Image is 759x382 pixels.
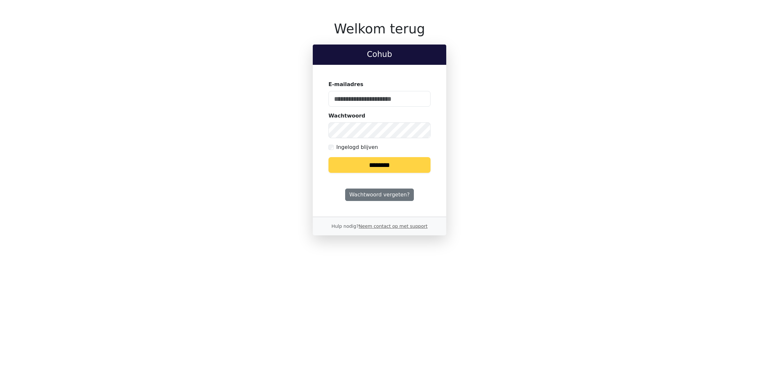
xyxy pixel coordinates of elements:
label: Ingelogd blijven [336,143,378,151]
label: Wachtwoord [328,112,365,120]
a: Wachtwoord vergeten? [345,189,414,201]
h2: Cohub [318,50,441,59]
a: Neem contact op met support [359,224,427,229]
small: Hulp nodig? [331,224,428,229]
h1: Welkom terug [313,21,446,37]
label: E-mailadres [328,81,363,88]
